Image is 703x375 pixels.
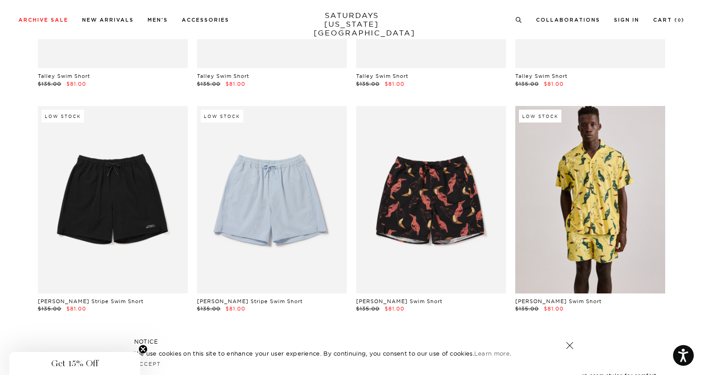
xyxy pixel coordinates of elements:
a: Cart (0) [653,18,685,23]
span: $81.00 [66,305,86,312]
a: New Arrivals [82,18,134,23]
span: Get 15% Off [51,358,98,369]
span: $135.00 [197,81,220,87]
a: Men's [148,18,168,23]
a: Accept [134,361,161,367]
span: $81.00 [385,305,405,312]
span: $135.00 [38,305,61,312]
span: $135.00 [356,81,380,87]
a: Accessories [182,18,229,23]
span: $81.00 [226,81,245,87]
p: We use cookies on this site to enhance your user experience. By continuing, you consent to our us... [134,349,536,358]
div: Low Stock [201,110,243,123]
span: $135.00 [515,81,539,87]
span: $81.00 [544,305,564,312]
a: [PERSON_NAME] Swim Short [356,298,442,305]
div: Low Stock [42,110,84,123]
small: 0 [678,18,681,23]
span: $135.00 [356,305,380,312]
a: [PERSON_NAME] Swim Short [515,298,602,305]
span: $135.00 [38,81,61,87]
h5: NOTICE [134,338,569,346]
button: Close teaser [138,345,148,354]
a: Talley Swim Short [197,73,249,79]
div: Low Stock [519,110,561,123]
a: Talley Swim Short [356,73,408,79]
span: $81.00 [66,81,86,87]
a: SATURDAYS[US_STATE][GEOGRAPHIC_DATA] [314,11,390,37]
div: Get 15% OffClose teaser [9,352,140,375]
a: Archive Sale [18,18,68,23]
a: Talley Swim Short [515,73,567,79]
span: $81.00 [385,81,405,87]
a: [PERSON_NAME] Stripe Swim Short [197,298,303,305]
span: $81.00 [544,81,564,87]
span: $135.00 [197,305,220,312]
a: Talley Swim Short [38,73,90,79]
a: Learn more [474,350,510,357]
span: $81.00 [226,305,245,312]
a: [PERSON_NAME] Stripe Swim Short [38,298,143,305]
span: $135.00 [515,305,539,312]
a: Sign In [614,18,639,23]
a: Collaborations [536,18,600,23]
